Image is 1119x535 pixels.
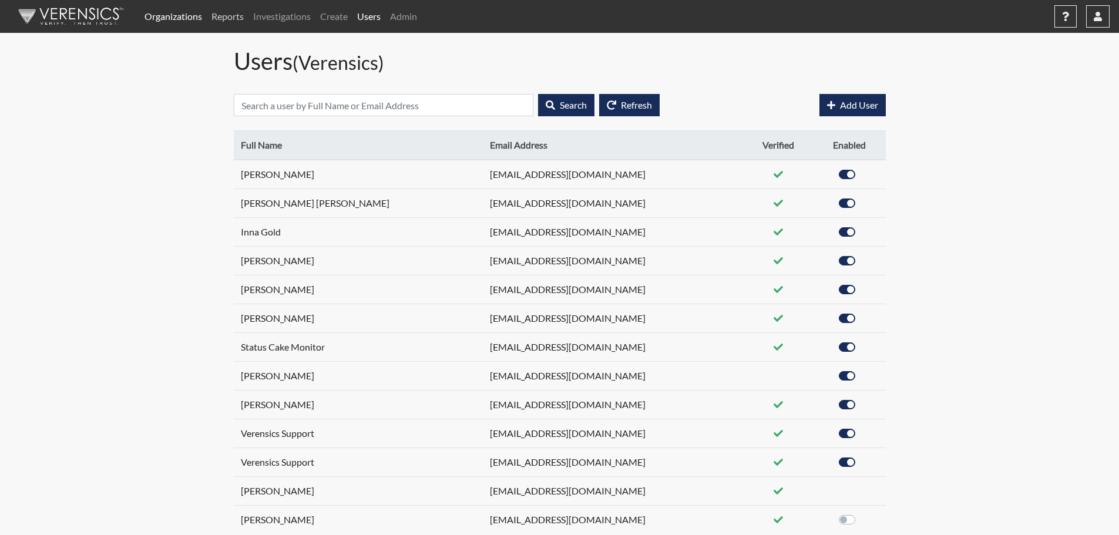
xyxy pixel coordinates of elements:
th: Full Name [234,131,483,160]
td: [EMAIL_ADDRESS][DOMAIN_NAME] [483,506,743,534]
a: Admin [385,5,422,28]
td: [PERSON_NAME] [234,247,483,275]
td: [PERSON_NAME] [234,160,483,189]
td: [PERSON_NAME] [234,506,483,534]
td: [PERSON_NAME] [PERSON_NAME] [234,189,483,218]
td: [EMAIL_ADDRESS][DOMAIN_NAME] [483,275,743,304]
td: Inna Gold [234,218,483,247]
th: Enabled [814,131,886,160]
td: Verensics Support [234,419,483,448]
td: [PERSON_NAME] [234,391,483,419]
td: [EMAIL_ADDRESS][DOMAIN_NAME] [483,304,743,333]
span: Search [560,99,587,110]
a: Investigations [248,5,315,28]
td: [EMAIL_ADDRESS][DOMAIN_NAME] [483,189,743,218]
td: [PERSON_NAME] [234,477,483,506]
span: Add User [840,99,878,110]
td: [EMAIL_ADDRESS][DOMAIN_NAME] [483,333,743,362]
h1: Users [234,47,886,75]
td: [EMAIL_ADDRESS][DOMAIN_NAME] [483,160,743,189]
a: Reports [207,5,248,28]
td: Verensics Support [234,448,483,477]
th: Verified [743,131,814,160]
a: Users [352,5,385,28]
button: Add User [819,94,886,116]
td: [PERSON_NAME] [234,304,483,333]
td: [EMAIL_ADDRESS][DOMAIN_NAME] [483,362,743,391]
small: (Verensics) [293,51,384,74]
td: [EMAIL_ADDRESS][DOMAIN_NAME] [483,218,743,247]
button: Refresh [599,94,660,116]
td: [PERSON_NAME] [234,362,483,391]
th: Email Address [483,131,743,160]
td: [EMAIL_ADDRESS][DOMAIN_NAME] [483,419,743,448]
td: [EMAIL_ADDRESS][DOMAIN_NAME] [483,477,743,506]
a: Create [315,5,352,28]
td: [PERSON_NAME] [234,275,483,304]
td: [EMAIL_ADDRESS][DOMAIN_NAME] [483,247,743,275]
input: Search a user by Full Name or Email Address [234,94,533,116]
a: Organizations [140,5,207,28]
td: [EMAIL_ADDRESS][DOMAIN_NAME] [483,448,743,477]
td: [EMAIL_ADDRESS][DOMAIN_NAME] [483,391,743,419]
td: Status Cake Monitor [234,333,483,362]
span: Refresh [621,99,652,110]
button: Search [538,94,594,116]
